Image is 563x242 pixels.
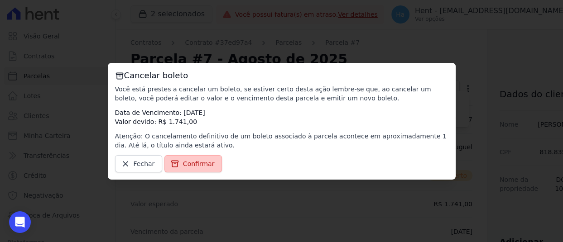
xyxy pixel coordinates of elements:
[183,159,215,168] span: Confirmar
[164,155,222,172] a: Confirmar
[9,211,31,233] div: Open Intercom Messenger
[115,155,163,172] a: Fechar
[115,70,448,81] h3: Cancelar boleto
[134,159,155,168] span: Fechar
[115,85,448,103] p: Você está prestes a cancelar um boleto, se estiver certo desta ação lembre-se que, ao cancelar um...
[115,108,448,126] p: Data de Vencimento: [DATE] Valor devido: R$ 1.741,00
[115,132,448,150] p: Atenção: O cancelamento definitivo de um boleto associado à parcela acontece em aproximadamente 1...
